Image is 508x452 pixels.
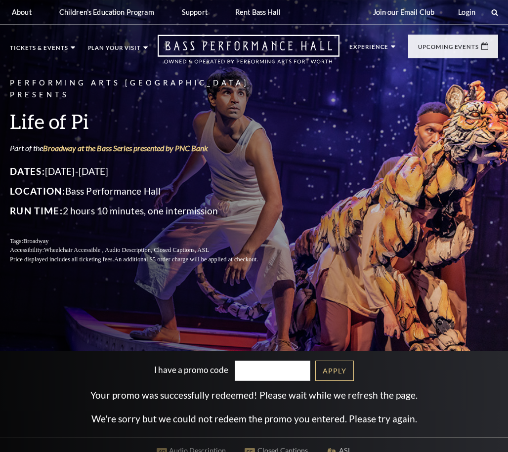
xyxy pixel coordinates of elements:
[44,247,209,253] span: Wheelchair Accessible , Audio Description, Closed Captions, ASL
[10,255,282,264] p: Price displayed includes all ticketing fees.
[418,44,479,55] p: Upcoming Events
[10,164,282,179] p: [DATE]-[DATE]
[88,45,141,56] p: Plan Your Visit
[43,143,208,153] a: Broadway at the Bass Series presented by PNC Bank
[182,8,208,16] p: Support
[315,361,354,381] a: Apply
[12,8,32,16] p: About
[59,8,154,16] p: Children's Education Program
[10,203,282,219] p: 2 hours 10 minutes, one intermission
[154,365,228,375] label: I have a promo code
[114,256,258,263] span: An additional $5 order charge will be applied at checkout.
[10,77,282,102] p: Performing Arts [GEOGRAPHIC_DATA] Presents
[10,45,68,56] p: Tickets & Events
[10,109,282,134] h3: Life of Pi
[10,185,65,197] span: Location:
[10,143,282,154] p: Part of the
[23,238,49,245] span: Broadway
[235,8,281,16] p: Rent Bass Hall
[10,246,282,255] p: Accessibility:
[10,183,282,199] p: Bass Performance Hall
[10,237,282,246] p: Tags:
[10,165,45,177] span: Dates:
[10,205,63,216] span: Run Time:
[349,44,388,55] p: Experience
